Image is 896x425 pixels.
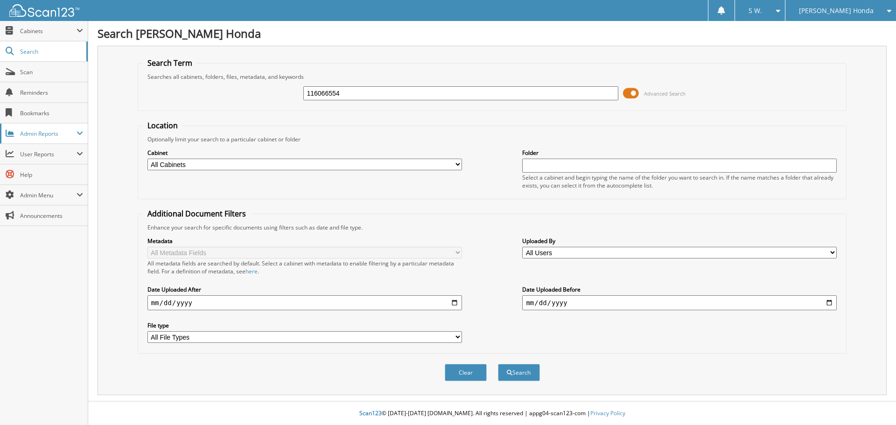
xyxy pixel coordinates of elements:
[143,73,842,81] div: Searches all cabinets, folders, files, metadata, and keywords
[20,68,83,76] span: Scan
[9,4,79,17] img: scan123-logo-white.svg
[147,149,462,157] label: Cabinet
[98,26,887,41] h1: Search [PERSON_NAME] Honda
[445,364,487,381] button: Clear
[143,58,197,68] legend: Search Term
[147,259,462,275] div: All metadata fields are searched by default. Select a cabinet with metadata to enable filtering b...
[20,89,83,97] span: Reminders
[590,409,625,417] a: Privacy Policy
[20,171,83,179] span: Help
[359,409,382,417] span: Scan123
[147,286,462,293] label: Date Uploaded After
[143,120,182,131] legend: Location
[498,364,540,381] button: Search
[644,90,686,97] span: Advanced Search
[147,237,462,245] label: Metadata
[143,209,251,219] legend: Additional Document Filters
[522,295,837,310] input: end
[522,174,837,189] div: Select a cabinet and begin typing the name of the folder you want to search in. If the name match...
[849,380,896,425] iframe: Chat Widget
[799,8,874,14] span: [PERSON_NAME] Honda
[20,212,83,220] span: Announcements
[20,130,77,138] span: Admin Reports
[20,191,77,199] span: Admin Menu
[20,109,83,117] span: Bookmarks
[88,402,896,425] div: © [DATE]-[DATE] [DOMAIN_NAME]. All rights reserved | appg04-scan123-com |
[20,48,82,56] span: Search
[522,237,837,245] label: Uploaded By
[147,321,462,329] label: File type
[749,8,762,14] span: S W.
[143,223,842,231] div: Enhance your search for specific documents using filters such as date and file type.
[143,135,842,143] div: Optionally limit your search to a particular cabinet or folder
[245,267,258,275] a: here
[147,295,462,310] input: start
[20,150,77,158] span: User Reports
[522,149,837,157] label: Folder
[20,27,77,35] span: Cabinets
[522,286,837,293] label: Date Uploaded Before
